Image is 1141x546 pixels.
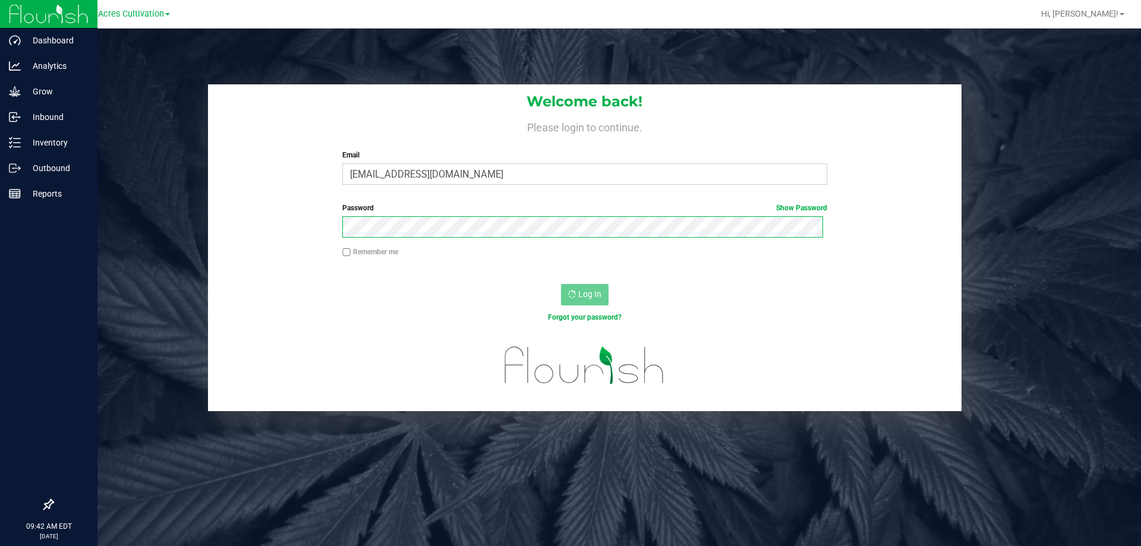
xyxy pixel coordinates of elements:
inline-svg: Analytics [9,60,21,72]
p: Reports [21,187,92,201]
a: Show Password [776,204,827,212]
label: Email [342,150,827,160]
inline-svg: Grow [9,86,21,97]
inline-svg: Outbound [9,162,21,174]
p: Grow [21,84,92,99]
p: Analytics [21,59,92,73]
label: Remember me [342,247,398,257]
span: Hi, [PERSON_NAME]! [1041,9,1118,18]
h1: Welcome back! [208,94,962,109]
p: 09:42 AM EDT [5,521,92,532]
span: Green Acres Cultivation [73,9,164,19]
a: Forgot your password? [548,313,622,321]
inline-svg: Inventory [9,137,21,149]
inline-svg: Inbound [9,111,21,123]
span: Log In [578,289,601,299]
input: Remember me [342,248,351,257]
inline-svg: Reports [9,188,21,200]
span: Password [342,204,374,212]
p: Inbound [21,110,92,124]
h4: Please login to continue. [208,119,962,133]
img: flourish_logo.svg [490,335,679,396]
p: Outbound [21,161,92,175]
inline-svg: Dashboard [9,34,21,46]
button: Log In [561,284,609,305]
p: Inventory [21,135,92,150]
p: [DATE] [5,532,92,541]
p: Dashboard [21,33,92,48]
